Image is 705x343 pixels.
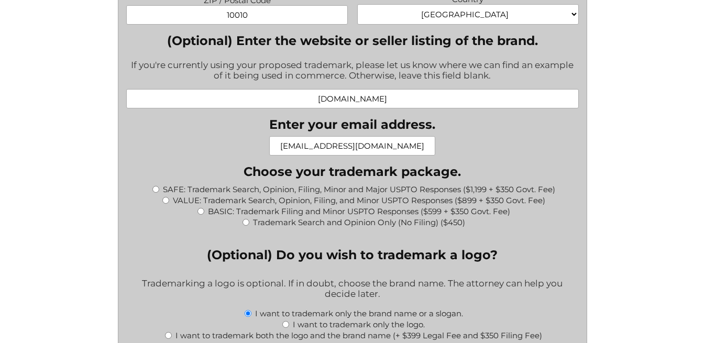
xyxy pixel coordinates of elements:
div: Trademarking a logo is optional. If in doubt, choose the brand name. The attorney can help you de... [126,271,579,307]
label: I want to trademark only the logo. [293,319,425,329]
label: SAFE: Trademark Search, Opinion, Filing, Minor and Major USPTO Responses ($1,199 + $350 Govt. Fee) [163,184,555,194]
label: (Optional) Enter the website or seller listing of the brand. [126,33,579,48]
legend: Choose your trademark package. [244,164,461,179]
label: I want to trademark only the brand name or a slogan. [255,308,463,318]
label: Enter your email address. [269,117,435,132]
label: BASIC: Trademark Filing and Minor USPTO Responses ($599 + $350 Govt. Fee) [208,206,510,216]
legend: (Optional) Do you wish to trademark a logo? [207,247,498,262]
label: VALUE: Trademark Search, Opinion, Filing, and Minor USPTO Responses ($899 + $350 Govt. Fee) [173,195,545,205]
input: Examples: techstuff.com, techstuff.com/shop [126,89,579,108]
div: If you're currently using your proposed trademark, please let us know where we can find an exampl... [126,53,579,89]
label: I want to trademark both the logo and the brand name (+ $399 Legal Fee and $350 Filing Fee) [175,330,542,340]
label: Trademark Search and Opinion Only (No Filing) ($450) [253,217,465,227]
